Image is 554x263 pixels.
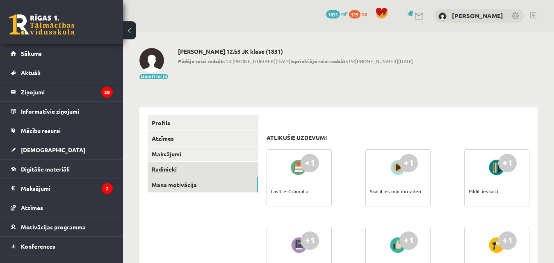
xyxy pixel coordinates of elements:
[399,231,418,250] div: +1
[148,115,258,130] a: Profils
[341,10,348,17] span: mP
[101,87,113,98] i: 28
[148,177,258,192] a: Mana motivācija
[349,10,371,17] a: 315 xp
[21,204,43,211] span: Atzīmes
[452,11,503,20] a: [PERSON_NAME]
[11,63,113,82] a: Aktuāli
[11,140,113,159] a: [DEMOGRAPHIC_DATA]
[11,237,113,256] a: Konferences
[21,179,113,198] legend: Maksājumi
[301,154,319,172] div: +1
[267,134,327,141] h3: Atlikušie uzdevumi
[139,48,164,73] img: Roberta Visocka
[139,74,168,79] button: Mainīt bildi
[11,179,113,198] a: Maksājumi2
[370,177,421,206] div: Skatīties mācību video
[326,10,348,17] a: 1831 mP
[11,82,113,101] a: Ziņojumi28
[271,177,308,206] div: Lasīt e-Grāmatu
[290,58,348,64] b: Iepriekšējo reizi redzēts
[21,165,70,173] span: Digitālie materiāli
[11,121,113,140] a: Mācību resursi
[362,10,367,17] span: xp
[21,102,113,121] legend: Informatīvie ziņojumi
[148,131,258,146] a: Atzīmes
[469,177,498,206] div: Pildīt ieskaiti
[11,102,113,121] a: Informatīvie ziņojumi
[21,69,41,76] span: Aktuāli
[301,231,319,250] div: +1
[21,242,55,250] span: Konferences
[498,231,517,250] div: +1
[178,48,413,55] h2: [PERSON_NAME] 12.b3 JK klase (1831)
[9,14,75,35] a: Rīgas 1. Tālmācības vidusskola
[178,58,226,64] b: Pēdējo reizi redzēts
[498,154,517,172] div: +1
[21,50,42,57] span: Sākums
[21,82,113,101] legend: Ziņojumi
[399,154,418,172] div: +1
[21,146,85,153] span: [DEMOGRAPHIC_DATA]
[102,183,113,194] i: 2
[148,146,258,162] a: Maksājumi
[21,127,61,134] span: Mācību resursi
[178,57,413,65] span: 13:[PHONE_NUMBER][DATE] 19:[PHONE_NUMBER][DATE]
[11,44,113,63] a: Sākums
[11,198,113,217] a: Atzīmes
[326,10,340,18] span: 1831
[349,10,360,18] span: 315
[438,12,447,21] img: Roberta Visocka
[11,160,113,178] a: Digitālie materiāli
[11,217,113,236] a: Motivācijas programma
[148,162,258,177] a: Radinieki
[21,223,86,231] span: Motivācijas programma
